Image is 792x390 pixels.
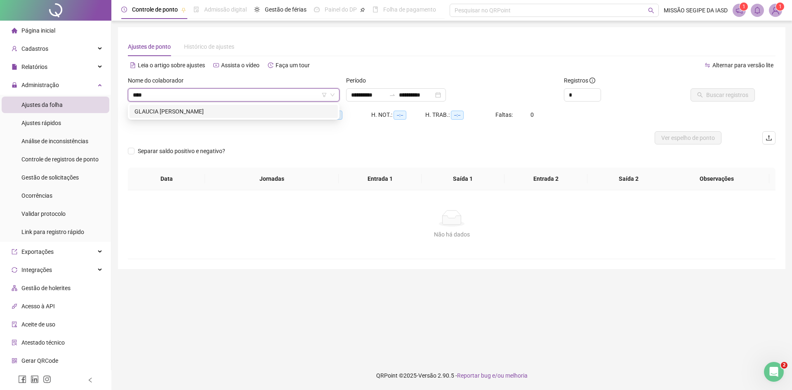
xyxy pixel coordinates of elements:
div: H. TRAB.: [425,110,495,120]
span: Gestão de holerites [21,285,71,291]
span: file-done [193,7,199,12]
span: Atestado técnico [21,339,65,346]
span: down [330,92,335,97]
span: Acesso à API [21,303,55,310]
span: Administração [21,82,59,88]
span: facebook [18,375,26,383]
span: search [648,7,654,14]
span: file [12,64,17,70]
span: book [372,7,378,12]
span: Alternar para versão lite [712,62,773,69]
span: Gestão de solicitações [21,174,79,181]
span: Gerar QRCode [21,357,58,364]
sup: Atualize o seu contato no menu Meus Dados [776,2,784,11]
span: info-circle [589,78,595,83]
span: Ocorrências [21,192,52,199]
sup: 1 [740,2,748,11]
span: filter [322,92,327,97]
span: 2 [781,362,787,369]
span: Folha de pagamento [383,6,436,13]
span: Ajustes de ponto [128,43,171,50]
span: notification [735,7,743,14]
div: GLAUCIA [PERSON_NAME] [134,107,333,116]
div: GLAUCIA MENEZES DE SOUSA [130,105,338,118]
button: Buscar registros [691,88,755,102]
span: apartment [12,285,17,291]
span: Ajustes da folha [21,102,63,108]
span: swap [705,62,710,68]
th: Entrada 2 [504,168,587,190]
span: home [12,28,17,33]
button: Ver espelho de ponto [655,131,721,144]
span: Controle de registros de ponto [21,156,99,163]
span: sync [12,267,17,273]
span: MISSÃO SEGIPE DA IASD [664,6,728,15]
span: Página inicial [21,27,55,34]
span: file-text [130,62,136,68]
th: Saída 2 [587,168,670,190]
span: upload [766,135,772,141]
span: clock-circle [121,7,127,12]
span: Assista o vídeo [221,62,259,69]
span: instagram [43,375,51,383]
footer: QRPoint © 2025 - 2.90.5 - [111,361,792,390]
th: Observações [664,168,769,190]
div: Não há dados [138,230,766,239]
span: Link para registro rápido [21,229,84,235]
label: Período [346,76,371,85]
span: Controle de ponto [132,6,178,13]
span: Faltas: [495,111,514,118]
span: Registros [564,76,595,85]
span: Observações [671,174,763,183]
span: Integrações [21,267,52,273]
span: Exportações [21,248,54,255]
div: H. NOT.: [371,110,425,120]
span: api [12,303,17,309]
span: Reportar bug e/ou melhoria [457,372,528,379]
span: to [389,92,396,98]
span: qrcode [12,358,17,364]
span: --:-- [451,111,464,120]
iframe: Intercom live chat [764,362,784,382]
span: dashboard [314,7,320,12]
span: Aceite de uso [21,321,55,328]
span: Versão [418,372,436,379]
span: user-add [12,46,17,52]
span: pushpin [181,7,186,12]
span: Histórico de ajustes [184,43,234,50]
span: swap-right [389,92,396,98]
th: Jornadas [205,168,339,190]
span: solution [12,340,17,345]
span: --:-- [394,111,406,120]
label: Nome do colaborador [128,76,189,85]
span: left [87,377,93,383]
span: sun [254,7,260,12]
th: Entrada 1 [339,168,422,190]
span: audit [12,321,17,327]
span: Painel do DP [325,6,357,13]
span: bell [754,7,761,14]
span: Ajustes rápidos [21,120,61,126]
th: Data [128,168,205,190]
span: Leia o artigo sobre ajustes [138,62,205,69]
span: linkedin [31,375,39,383]
span: pushpin [360,7,365,12]
span: Faça um tour [276,62,310,69]
span: Admissão digital [204,6,247,13]
span: Análise de inconsistências [21,138,88,144]
span: Validar protocolo [21,210,66,217]
span: history [268,62,273,68]
span: 1 [742,4,745,9]
span: Gestão de férias [265,6,306,13]
span: Separar saldo positivo e negativo? [134,147,229,156]
span: 0 [530,111,534,118]
span: export [12,249,17,255]
th: Saída 1 [422,168,504,190]
span: lock [12,82,17,88]
span: Cadastros [21,45,48,52]
div: HE 3: [318,110,371,120]
span: Relatórios [21,64,47,70]
img: 68402 [769,4,782,17]
span: youtube [213,62,219,68]
span: 1 [779,4,782,9]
